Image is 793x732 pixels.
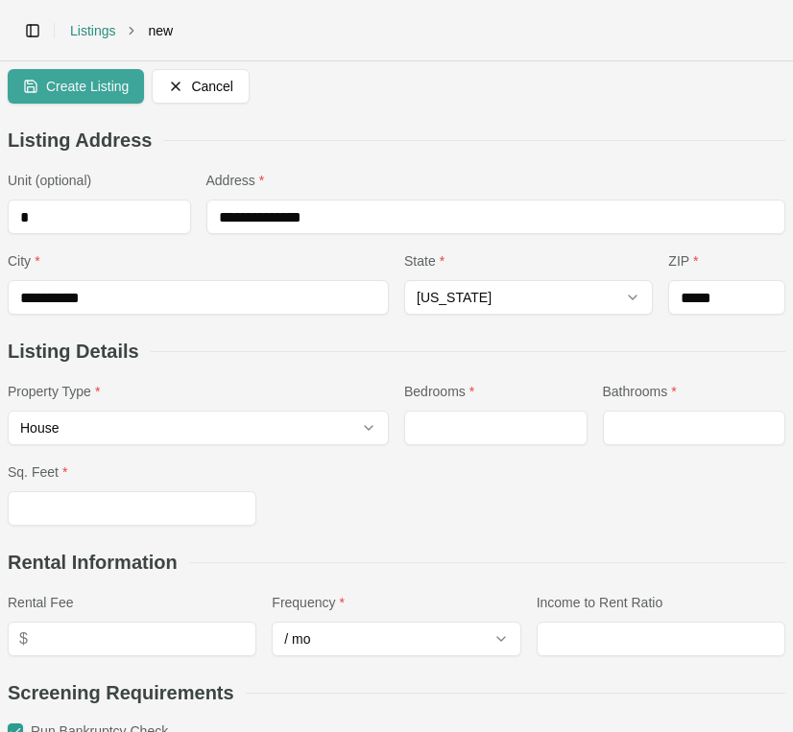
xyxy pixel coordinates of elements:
label: Unit (optional) [8,173,91,188]
span: $ [19,627,28,650]
a: Listings [70,21,115,40]
label: Property Type [8,384,100,399]
h2: Rental Information [8,549,178,576]
label: Income to Rent Ratio [537,595,663,610]
nav: breadcrumb [70,21,173,40]
label: ZIP [668,253,698,269]
button: Cancel [152,69,250,104]
label: Bathrooms [603,384,677,399]
button: Create Listing [8,69,144,104]
label: Address [206,173,265,188]
label: Frequency [272,595,345,610]
label: Bedrooms [404,384,474,399]
label: Sq. Feet [8,464,67,480]
h2: Screening Requirements [8,679,234,706]
h2: Listing Details [8,338,139,365]
label: City [8,253,40,269]
span: new [148,21,173,40]
label: State [404,253,445,269]
label: Rental Fee [8,595,73,610]
h2: Listing Address [8,127,152,153]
